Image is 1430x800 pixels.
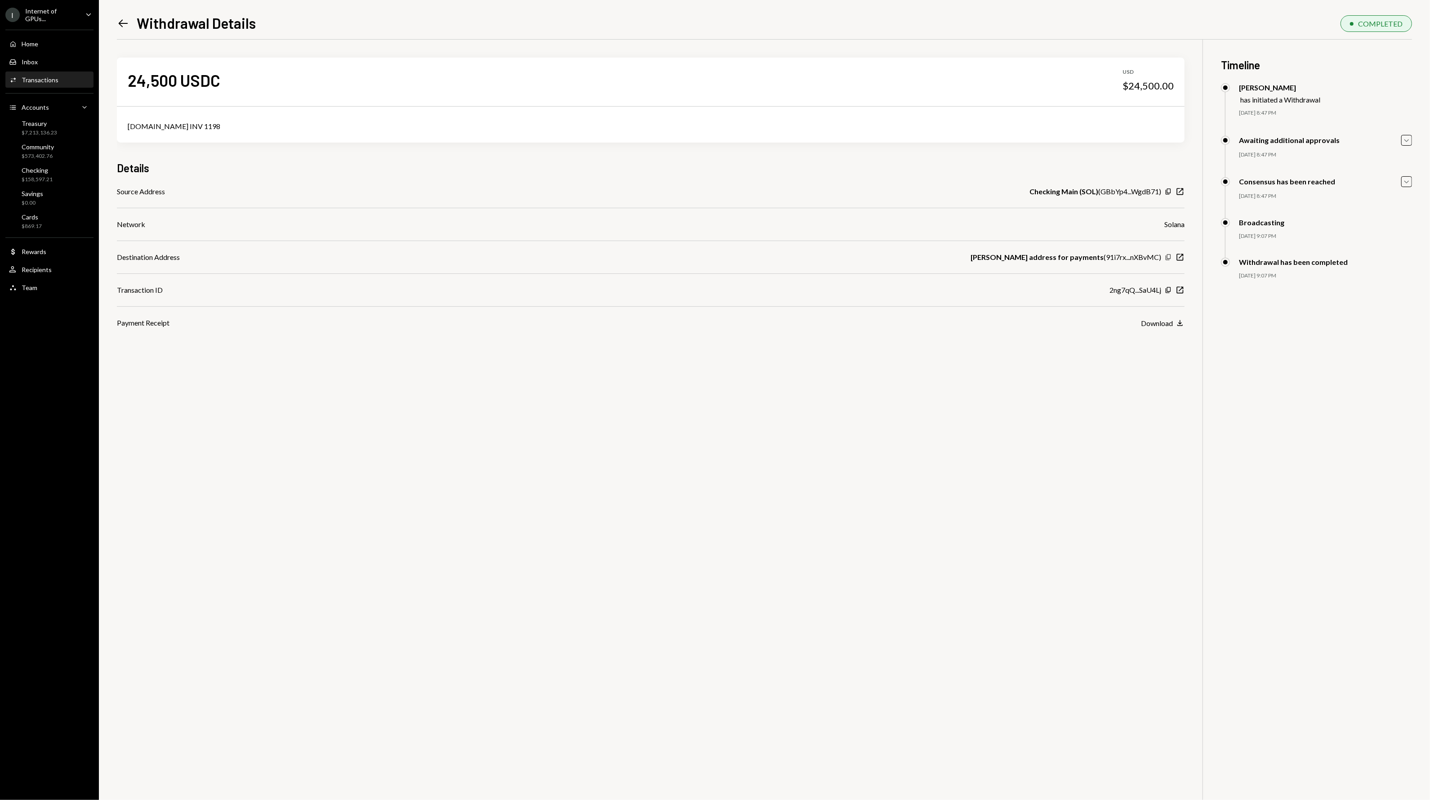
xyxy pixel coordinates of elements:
div: Transaction ID [117,285,163,295]
h3: Timeline [1221,58,1412,72]
div: $573,402.76 [22,152,54,160]
div: Recipients [22,266,52,273]
b: Checking Main (SOL) [1029,186,1098,197]
div: [PERSON_NAME] [1239,83,1320,92]
div: Rewards [22,248,46,255]
div: 24,500 USDC [128,70,220,90]
h3: Details [117,161,149,175]
div: Source Address [117,186,165,197]
h1: Withdrawal Details [137,14,256,32]
div: Withdrawal has been completed [1239,258,1348,266]
div: $0.00 [22,199,43,207]
a: Cards$869.17 [5,210,94,232]
a: Rewards [5,243,94,259]
a: Accounts [5,99,94,115]
a: Transactions [5,72,94,88]
div: $869.17 [22,223,42,230]
a: Home [5,36,94,52]
div: [DATE] 8:47 PM [1239,151,1412,159]
div: Inbox [22,58,38,66]
div: Savings [22,190,43,197]
div: Transactions [22,76,58,84]
div: $158,597.21 [22,176,53,183]
div: Download [1141,319,1173,327]
div: [DATE] 8:47 PM [1239,192,1412,200]
div: Internet of GPUs... [25,7,78,22]
b: [PERSON_NAME] address for payments [971,252,1104,263]
div: ( 91i7rx...nXBvMC ) [971,252,1161,263]
div: Awaiting additional approvals [1239,136,1340,144]
div: Accounts [22,103,49,111]
div: Home [22,40,38,48]
div: Payment Receipt [117,317,169,328]
div: [DATE] 9:07 PM [1239,232,1412,240]
div: I [5,8,20,22]
div: Community [22,143,54,151]
button: Download [1141,318,1185,328]
div: $7,213,136.23 [22,129,57,137]
div: Cards [22,213,42,221]
div: Broadcasting [1239,218,1284,227]
a: Checking$158,597.21 [5,164,94,185]
div: Team [22,284,37,291]
div: ( GBbYp4...WgdB71 ) [1029,186,1161,197]
div: COMPLETED [1358,19,1403,28]
a: Savings$0.00 [5,187,94,209]
div: Checking [22,166,53,174]
div: [DATE] 9:07 PM [1239,272,1412,280]
div: Treasury [22,120,57,127]
a: Team [5,279,94,295]
div: Solana [1164,219,1185,230]
div: 2ng7qQ...SaU4Lj [1109,285,1161,295]
a: Community$573,402.76 [5,140,94,162]
div: Network [117,219,145,230]
div: [DATE] 8:47 PM [1239,109,1412,117]
div: [DOMAIN_NAME] INV 1198 [128,121,1174,132]
a: Recipients [5,261,94,277]
div: USD [1123,68,1174,76]
a: Inbox [5,54,94,70]
div: Consensus has been reached [1239,177,1335,186]
a: Treasury$7,213,136.23 [5,117,94,139]
div: $24,500.00 [1123,80,1174,92]
div: Destination Address [117,252,180,263]
div: has initiated a Withdrawal [1240,95,1320,104]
